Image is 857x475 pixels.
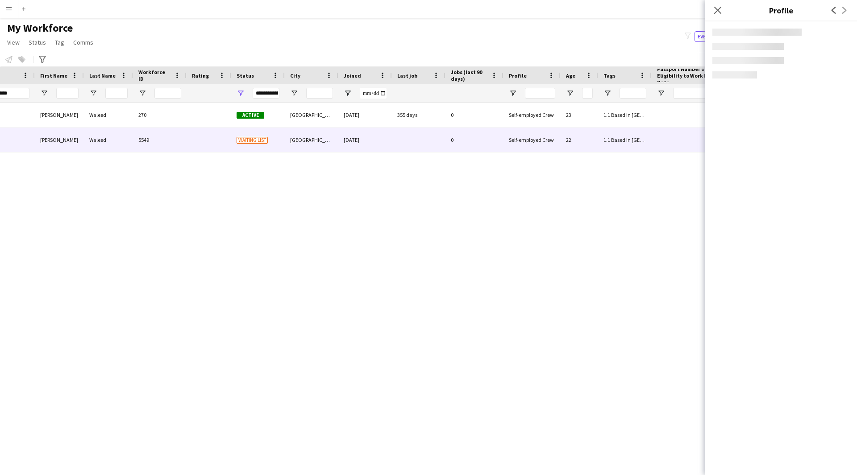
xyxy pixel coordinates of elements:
div: 270 [133,103,187,127]
span: First Name [40,72,67,79]
button: Everyone8,180 [695,31,739,42]
button: Open Filter Menu [566,89,574,97]
div: [GEOGRAPHIC_DATA] [285,103,338,127]
span: Age [566,72,575,79]
div: [PERSON_NAME] [35,128,84,152]
span: Status [29,38,46,46]
button: Open Filter Menu [657,89,665,97]
div: 22 [561,128,598,152]
span: My Workforce [7,21,73,35]
input: Last Name Filter Input [105,88,128,99]
span: Tags [603,72,616,79]
input: City Filter Input [306,88,333,99]
div: Self-employed Crew [503,128,561,152]
div: [GEOGRAPHIC_DATA] [285,128,338,152]
div: Waleed [84,128,133,152]
a: Status [25,37,50,48]
input: Workforce ID Filter Input [154,88,181,99]
div: [DATE] [338,103,392,127]
button: Open Filter Menu [509,89,517,97]
span: Comms [73,38,93,46]
span: Rating [192,72,209,79]
input: Tags Filter Input [620,88,646,99]
a: View [4,37,23,48]
div: 5549 [133,128,187,152]
span: Profile [509,72,527,79]
button: Open Filter Menu [138,89,146,97]
div: 1.1 Based in [GEOGRAPHIC_DATA], 2.2 English Level = 2/3 Good, Presentable B [598,103,652,127]
a: Tag [51,37,68,48]
span: Workforce ID [138,69,171,82]
span: Status [237,72,254,79]
span: Active [237,112,264,119]
span: View [7,38,20,46]
input: Profile Filter Input [525,88,555,99]
span: Tag [55,38,64,46]
button: Open Filter Menu [40,89,48,97]
input: Passport Number or Eligibility to Work Expiry Date Filter Input [673,88,736,99]
div: 0 [445,103,503,127]
input: First Name Filter Input [56,88,79,99]
button: Open Filter Menu [89,89,97,97]
a: Comms [70,37,97,48]
div: 355 days [392,103,445,127]
div: [PERSON_NAME] [35,103,84,127]
input: Joined Filter Input [360,88,387,99]
button: Open Filter Menu [603,89,612,97]
h3: Profile [705,4,857,16]
div: 1.1 Based in [GEOGRAPHIC_DATA], 2.2 English Level = 2/3 Good, IN - B1, Presentable B [598,128,652,152]
span: City [290,72,300,79]
button: Open Filter Menu [344,89,352,97]
span: Passport Number or Eligibility to Work Expiry Date [657,66,725,86]
button: Open Filter Menu [290,89,298,97]
div: Self-employed Crew [503,103,561,127]
span: Jobs (last 90 days) [451,69,487,82]
span: Last job [397,72,417,79]
app-action-btn: Advanced filters [37,54,48,65]
span: Joined [344,72,361,79]
span: Last Name [89,72,116,79]
button: Open Filter Menu [237,89,245,97]
div: [DATE] [338,128,392,152]
span: Waiting list [237,137,268,144]
div: 0 [445,128,503,152]
div: Waleed [84,103,133,127]
input: Age Filter Input [582,88,593,99]
div: 23 [561,103,598,127]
